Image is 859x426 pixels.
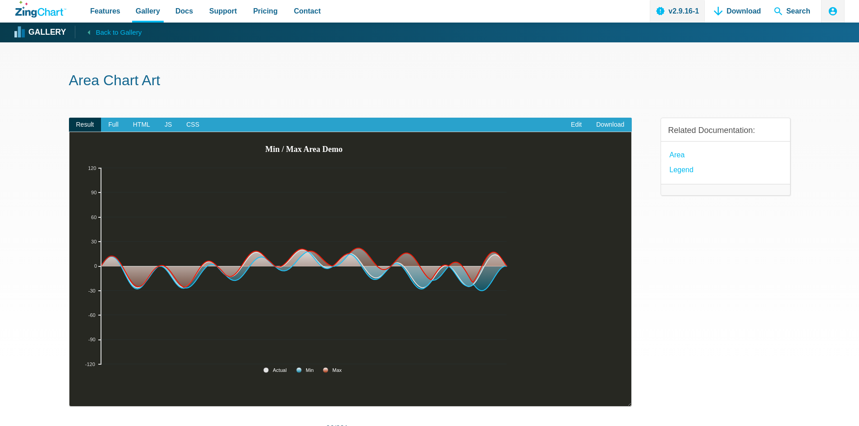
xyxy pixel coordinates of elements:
[15,1,66,18] a: ZingChart Logo. Click to return to the homepage
[668,125,783,136] h3: Related Documentation:
[69,71,790,92] h1: Area Chart Art
[253,5,277,17] span: Pricing
[670,164,694,176] a: Legend
[175,5,193,17] span: Docs
[179,118,207,132] span: CSS
[294,5,321,17] span: Contact
[69,118,101,132] span: Result
[564,118,589,132] a: Edit
[209,5,237,17] span: Support
[96,27,142,38] span: Back to Gallery
[28,28,66,37] strong: Gallery
[101,118,126,132] span: Full
[126,118,157,132] span: HTML
[136,5,160,17] span: Gallery
[670,149,685,161] a: Area
[157,118,179,132] span: JS
[90,5,120,17] span: Features
[75,26,142,38] a: Back to Gallery
[589,118,631,132] a: Download
[15,26,66,39] a: Gallery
